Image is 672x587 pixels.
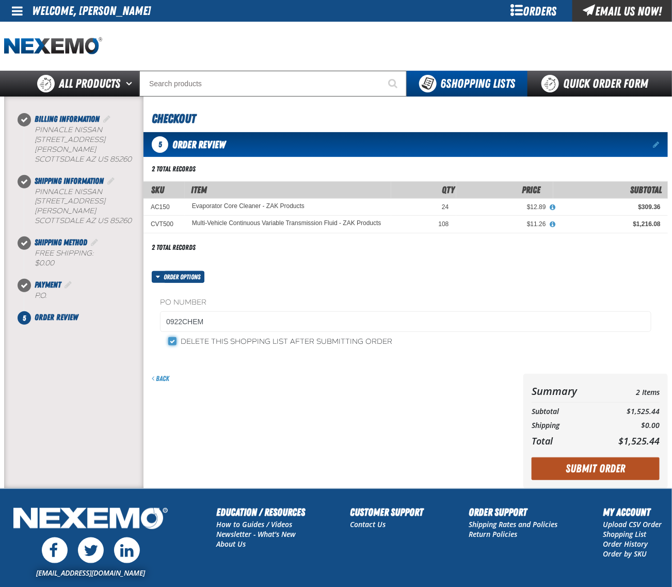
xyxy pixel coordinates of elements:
li: Payment. Step 4 of 5. Completed [24,279,143,311]
a: [EMAIL_ADDRESS][DOMAIN_NAME] [36,568,145,578]
span: [STREET_ADDRESS][PERSON_NAME] [35,197,105,215]
span: Pinnacle Nissan [35,125,102,134]
span: Subtotal [630,184,662,195]
button: Start Searching [381,71,407,97]
img: Nexemo logo [4,37,102,55]
a: Edit Payment [63,280,73,290]
span: Order Review [35,312,78,322]
li: Shipping Information. Step 2 of 5. Completed [24,175,143,237]
th: Summary [532,382,599,400]
span: Item [191,184,207,195]
nav: Checkout steps. Current step is Order Review. Step 5 of 5 [17,113,143,324]
strong: $0.00 [35,259,54,267]
li: Billing Information. Step 1 of 5. Completed [24,113,143,175]
span: Order options [164,271,204,283]
button: View All Prices for Evaporator Core Cleaner - ZAK Products [546,203,559,212]
span: Shopping Lists [440,76,515,91]
span: 24 [442,203,449,211]
button: Order options [152,271,204,283]
span: Shipping Method [35,237,87,247]
div: $309.36 [561,203,661,211]
h2: My Account [603,504,662,520]
div: 2 total records [152,164,196,174]
span: Checkout [152,112,196,126]
a: Order History [603,539,648,549]
div: $12.89 [463,203,546,211]
a: Edit Shipping Method [89,237,100,247]
button: Submit Order [532,457,660,480]
button: Open All Products pages [122,71,139,97]
div: Free Shipping: [35,249,143,268]
a: Edit Billing Information [102,114,112,124]
span: Order Review [172,138,226,151]
span: US [98,216,108,225]
label: PO Number [160,298,651,308]
span: [STREET_ADDRESS][PERSON_NAME] [35,135,105,154]
a: Back [152,374,169,383]
img: Nexemo Logo [10,504,171,535]
a: Quick Order Form [527,71,667,97]
a: Shipping Rates and Policies [469,519,557,529]
a: Return Policies [469,529,517,539]
span: AZ [86,155,95,164]
a: How to Guides / Videos [216,519,292,529]
span: 5 [152,136,168,153]
span: Price [522,184,541,195]
td: $0.00 [599,419,660,433]
span: All Products [59,74,120,93]
td: CVT500 [143,216,185,233]
span: Qty [442,184,455,195]
bdo: 85260 [110,155,132,164]
input: Search [139,71,407,97]
strong: 6 [440,76,446,91]
div: $1,216.08 [561,220,661,228]
td: AC150 [143,199,185,216]
th: Shipping [532,419,599,433]
label: Delete this shopping list after submitting order [168,337,392,347]
a: Newsletter - What's New [216,529,296,539]
button: View All Prices for Multi-Vehicle Continuous Variable Transmission Fluid - ZAK Products [546,220,559,229]
bdo: 85260 [110,216,132,225]
li: Order Review. Step 5 of 5. Not Completed [24,311,143,324]
td: $1,525.44 [599,405,660,419]
div: 2 total records [152,243,196,252]
span: Payment [35,280,61,290]
span: AZ [86,216,95,225]
div: P.O. [35,291,143,301]
a: Order by SKU [603,549,647,559]
h2: Order Support [469,504,557,520]
td: 2 Items [599,382,660,400]
th: Subtotal [532,405,599,419]
a: Multi-Vehicle Continuous Variable Transmission Fluid - ZAK Products [192,220,381,227]
h2: Customer Support [350,504,424,520]
a: Upload CSV Order [603,519,662,529]
div: $11.26 [463,220,546,228]
span: US [98,155,108,164]
span: SCOTTSDALE [35,155,84,164]
h2: Education / Resources [216,504,305,520]
li: Shipping Method. Step 3 of 5. Completed [24,236,143,279]
span: Shipping Information [35,176,104,186]
a: Home [4,37,102,55]
th: Total [532,433,599,449]
span: Billing Information [35,114,100,124]
input: Delete this shopping list after submitting order [168,337,177,345]
a: About Us [216,539,246,549]
button: You have 6 Shopping Lists. Open to view details [407,71,527,97]
span: 108 [439,220,449,228]
span: SCOTTSDALE [35,216,84,225]
a: Evaporator Core Cleaner - ZAK Products [192,203,305,210]
a: Edit items [653,141,661,148]
a: SKU [151,184,164,195]
span: Pinnacle Nissan [35,187,102,196]
span: 5 [18,311,31,325]
span: $1,525.44 [618,435,660,447]
a: Contact Us [350,519,386,529]
a: Shopping List [603,529,646,539]
a: Edit Shipping Information [106,176,116,186]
